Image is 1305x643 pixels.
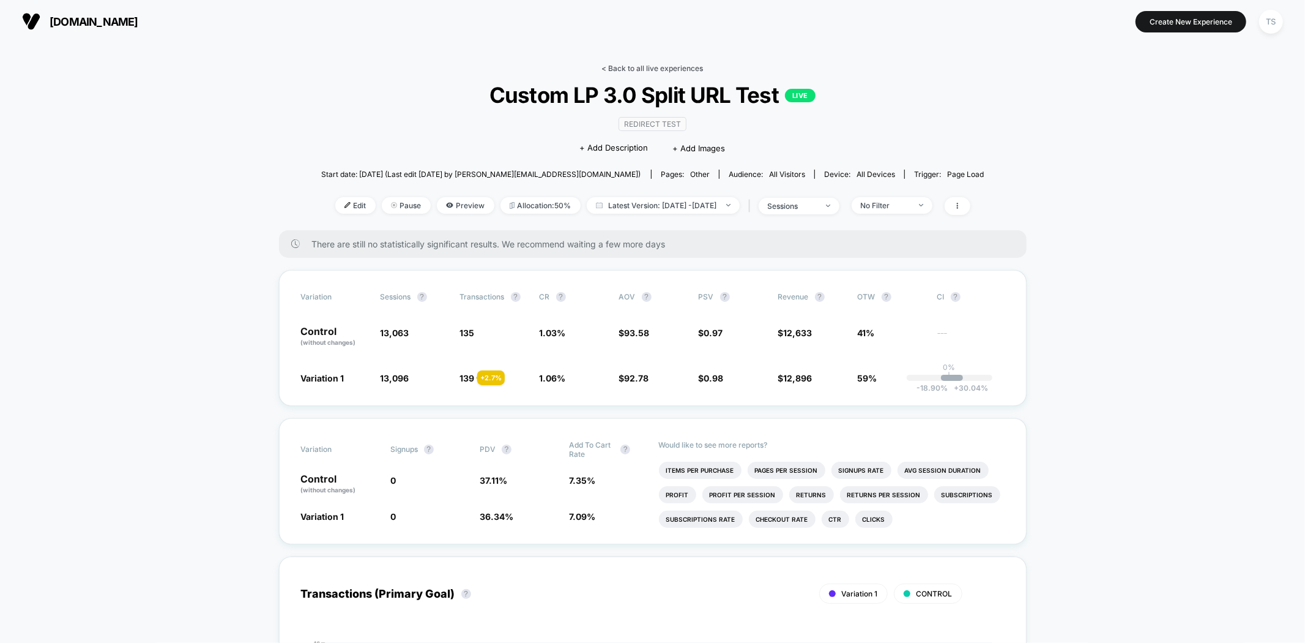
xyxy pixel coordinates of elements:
[943,363,956,372] p: 0%
[580,142,649,154] span: + Add Description
[381,328,409,338] span: 13,063
[914,170,984,179] div: Trigger:
[858,292,925,302] span: OTW
[50,15,138,28] span: [DOMAIN_NAME]
[857,170,895,179] span: all devices
[301,339,356,346] span: (without changes)
[702,486,783,503] li: Profit Per Session
[858,373,877,383] span: 59%
[556,292,566,302] button: ?
[659,462,742,479] li: Items Per Purchase
[619,328,650,338] span: $
[381,373,409,383] span: 13,096
[746,197,759,215] span: |
[344,202,351,208] img: edit
[619,373,649,383] span: $
[390,475,396,486] span: 0
[510,202,515,209] img: rebalance
[354,82,951,108] span: Custom LP 3.0 Split URL Test
[951,292,961,302] button: ?
[898,462,989,479] li: Avg Session Duration
[699,292,714,301] span: PSV
[502,445,511,454] button: ?
[704,328,723,338] span: 0.97
[659,440,1005,449] p: Would like to see more reports?
[540,292,550,301] span: CR
[947,170,984,179] span: Page Load
[954,383,959,393] span: +
[784,328,812,338] span: 12,633
[934,486,1000,503] li: Subscriptions
[321,170,641,179] span: Start date: [DATE] (Last edit [DATE] by [PERSON_NAME][EMAIL_ADDRESS][DOMAIN_NAME])
[861,201,910,210] div: No Filter
[312,239,1002,249] span: There are still no statistically significant results. We recommend waiting a few more days
[778,292,809,301] span: Revenue
[882,292,891,302] button: ?
[916,589,953,598] span: CONTROL
[1136,11,1246,32] button: Create New Experience
[625,373,649,383] span: 92.78
[511,292,521,302] button: ?
[301,511,344,522] span: Variation 1
[18,12,142,31] button: [DOMAIN_NAME]
[569,511,595,522] span: 7.09 %
[417,292,427,302] button: ?
[301,474,378,495] p: Control
[831,462,891,479] li: Signups Rate
[916,383,948,393] span: -18.90 %
[301,486,356,494] span: (without changes)
[461,589,471,599] button: ?
[602,64,704,73] a: < Back to all live experiences
[460,373,475,383] span: 139
[937,292,1005,302] span: CI
[587,197,740,214] span: Latest Version: [DATE] - [DATE]
[659,486,696,503] li: Profit
[480,475,507,486] span: 37.11 %
[778,328,812,338] span: $
[301,292,368,302] span: Variation
[625,328,650,338] span: 93.58
[301,440,368,459] span: Variation
[619,117,686,131] span: Redirect Test
[699,328,723,338] span: $
[661,170,710,179] div: Pages:
[301,373,344,383] span: Variation 1
[858,328,875,338] span: 41%
[842,589,878,598] span: Variation 1
[424,445,434,454] button: ?
[919,204,923,206] img: end
[480,511,513,522] span: 36.34 %
[596,202,603,208] img: calendar
[778,373,812,383] span: $
[642,292,652,302] button: ?
[784,373,812,383] span: 12,896
[460,292,505,301] span: Transactions
[769,170,805,179] span: All Visitors
[477,370,505,385] div: + 2.7 %
[729,170,805,179] div: Audience:
[480,445,496,454] span: PDV
[789,486,834,503] li: Returns
[690,170,710,179] span: other
[826,205,830,207] img: end
[673,143,726,153] span: + Add Images
[390,445,418,454] span: Signups
[1255,9,1287,34] button: TS
[619,292,636,301] span: AOV
[460,328,475,338] span: 135
[381,292,411,301] span: Sessions
[948,372,951,381] p: |
[540,328,566,338] span: 1.03 %
[749,511,816,528] li: Checkout Rate
[569,475,595,486] span: 7.35 %
[748,462,825,479] li: Pages Per Session
[620,445,630,454] button: ?
[785,89,816,102] p: LIVE
[22,12,40,31] img: Visually logo
[390,511,396,522] span: 0
[659,511,743,528] li: Subscriptions Rate
[948,383,988,393] span: 30.04 %
[855,511,893,528] li: Clicks
[937,329,1005,347] span: ---
[720,292,730,302] button: ?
